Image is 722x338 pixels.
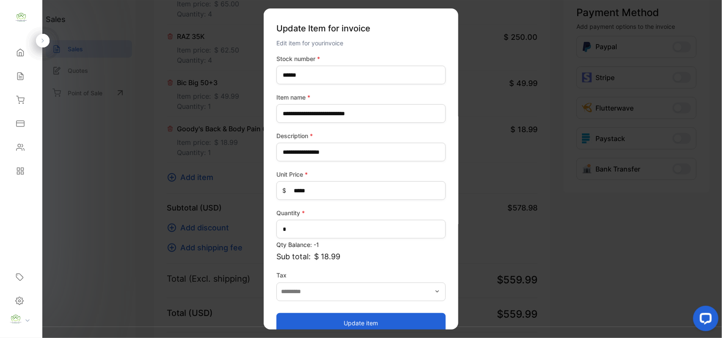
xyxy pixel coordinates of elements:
iframe: LiveChat chat widget [686,302,722,338]
p: Update Item for invoice [276,19,446,38]
p: Qty Balance: -1 [276,240,446,249]
label: Stock number [276,54,446,63]
img: profile [9,313,22,326]
label: Description [276,131,446,140]
span: Edit item for your invoice [276,39,343,47]
img: logo [15,11,28,24]
label: Item name [276,93,446,102]
button: Update item [276,313,446,333]
p: Sub total: [276,251,446,262]
label: Unit Price [276,170,446,179]
span: $ 18.99 [314,251,340,262]
label: Quantity [276,208,446,217]
label: Tax [276,271,446,280]
span: $ [282,186,286,195]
